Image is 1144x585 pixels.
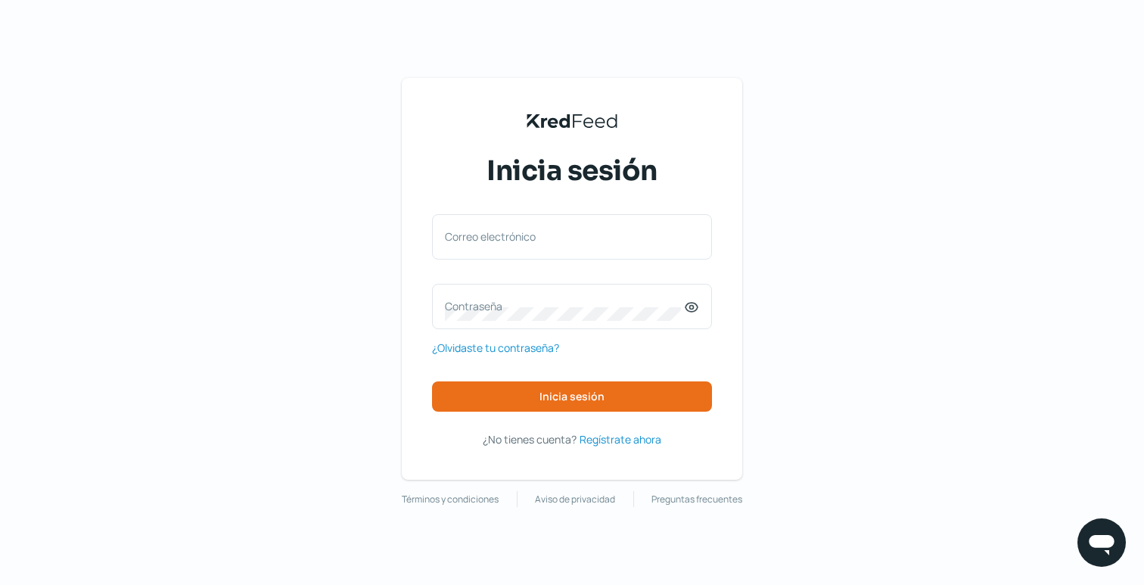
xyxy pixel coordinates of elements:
img: chatIcon [1086,527,1117,558]
span: Inicia sesión [487,152,657,190]
a: Preguntas frecuentes [651,491,742,508]
span: Inicia sesión [539,391,605,402]
a: Términos y condiciones [402,491,499,508]
span: ¿No tienes cuenta? [483,432,577,447]
label: Correo electrónico [445,229,684,244]
a: Regístrate ahora [580,430,661,449]
a: ¿Olvidaste tu contraseña? [432,338,559,357]
button: Inicia sesión [432,381,712,412]
a: Aviso de privacidad [535,491,615,508]
label: Contraseña [445,299,684,313]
